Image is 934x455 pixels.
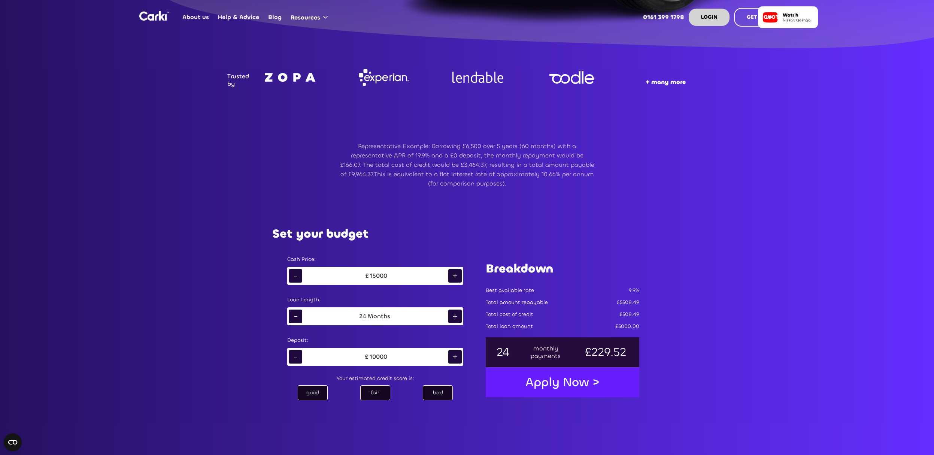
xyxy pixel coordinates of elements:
[530,345,561,360] div: monthly payments
[615,323,639,330] div: £5000.00
[643,13,684,21] strong: 0161 399 1798
[486,260,639,277] h1: Breakdown
[639,3,689,32] a: 0161 399 1798
[448,310,462,323] div: +
[747,13,782,21] strong: GET A QUOTE
[289,269,302,283] div: -
[351,69,417,86] img: Company logo
[213,3,264,32] a: Help & Advice
[689,9,730,26] a: LOGIN
[486,323,533,330] div: Total loan amount
[291,13,320,22] div: Resources
[448,350,462,364] div: +
[4,433,22,451] button: Open CMP widget
[445,72,510,83] img: Company logo
[701,13,718,21] strong: LOGIN
[366,313,392,320] div: Months
[289,350,302,364] div: -
[619,311,639,318] div: £508.49
[582,349,629,356] div: £229.52
[370,272,387,280] div: 15000
[178,3,213,32] a: About us
[287,256,463,263] div: Cash Price:
[272,227,369,241] h2: Set your budget
[359,313,366,320] div: 24
[257,73,323,82] img: Company logo
[734,8,795,27] a: GET A QUOTE
[370,353,387,361] div: 10000
[448,269,462,283] div: +
[486,311,533,318] div: Total cost of credit
[364,272,370,280] div: £
[363,353,370,361] div: £
[486,287,534,294] div: Best available rate
[486,299,548,306] div: Total amount repayable
[287,296,463,304] div: Loan Length:
[629,287,639,294] div: 9.9%
[139,11,169,21] a: home
[287,337,463,344] div: Deposit:
[264,3,286,32] a: Blog
[280,373,471,384] div: Your estimated credit score is:
[646,78,686,86] strong: + many more
[340,141,594,188] p: Representative Example: Borrowing £6,500 over 5 years (60 months) with a representative APR of 19...
[289,310,302,323] div: -
[518,371,607,394] a: Apply Now >
[496,349,510,356] div: 24
[617,299,639,306] div: £5508.49
[542,71,601,84] img: Company logo
[286,3,335,31] div: Resources
[227,73,249,88] div: Trusted by
[139,11,169,21] img: Logo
